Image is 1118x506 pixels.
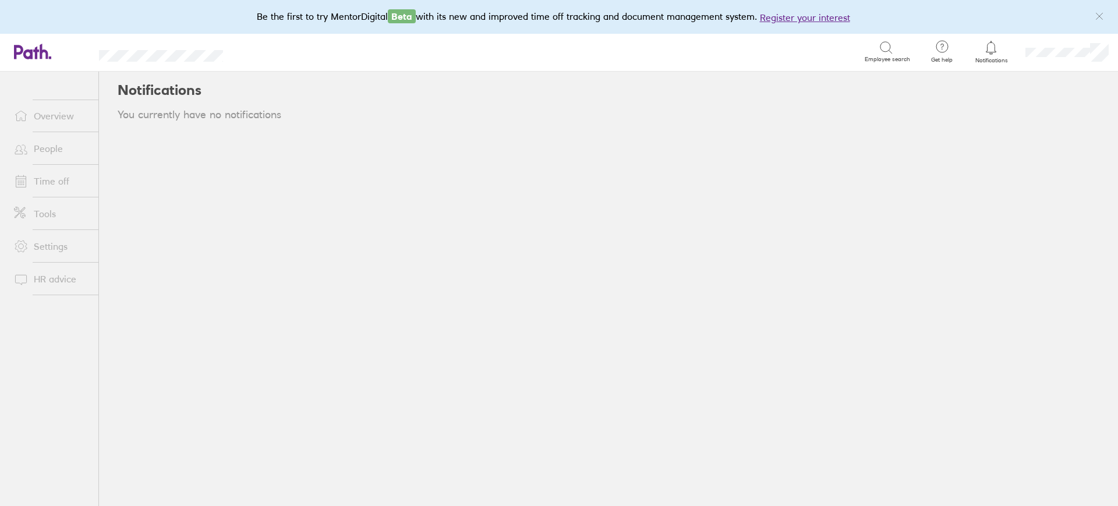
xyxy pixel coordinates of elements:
a: People [5,137,98,160]
div: Search [254,46,284,56]
a: Time off [5,169,98,193]
div: You currently have no notifications [118,109,1099,121]
a: Tools [5,202,98,225]
div: Be the first to try MentorDigital with its new and improved time off tracking and document manage... [257,9,862,24]
span: Beta [388,9,416,23]
button: Register your interest [760,10,850,24]
a: HR advice [5,267,98,291]
a: Overview [5,104,98,128]
span: Notifications [972,57,1010,64]
span: Employee search [865,56,910,63]
a: Settings [5,235,98,258]
a: Notifications [972,40,1010,64]
span: Get help [923,56,961,63]
h2: Notifications [118,72,201,109]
